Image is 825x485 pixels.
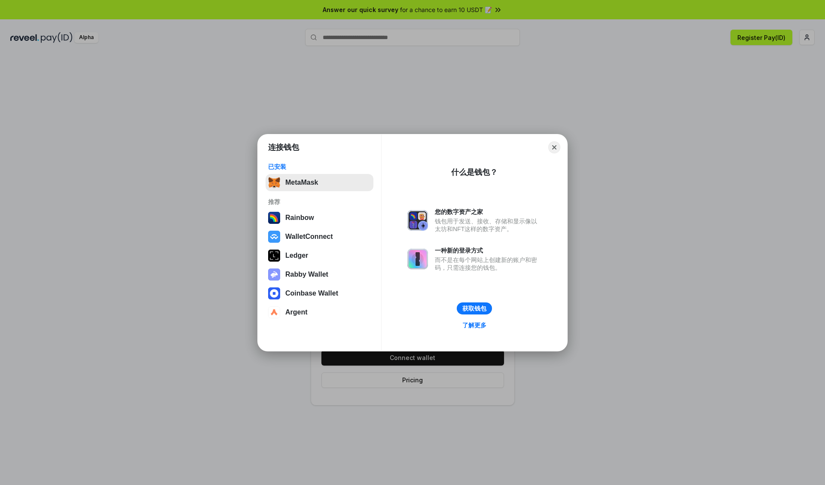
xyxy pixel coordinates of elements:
[266,228,373,245] button: WalletConnect
[285,252,308,259] div: Ledger
[457,302,492,314] button: 获取钱包
[548,141,560,153] button: Close
[266,266,373,283] button: Rabby Wallet
[268,268,280,281] img: svg+xml,%3Csvg%20xmlns%3D%22http%3A%2F%2Fwww.w3.org%2F2000%2Fsvg%22%20fill%3D%22none%22%20viewBox...
[435,208,541,216] div: 您的数字资产之家
[457,320,492,331] a: 了解更多
[268,212,280,224] img: svg+xml,%3Csvg%20width%3D%22120%22%20height%3D%22120%22%20viewBox%3D%220%200%20120%20120%22%20fil...
[266,304,373,321] button: Argent
[285,179,318,186] div: MetaMask
[435,256,541,271] div: 而不是在每个网站上创建新的账户和密码，只需连接您的钱包。
[268,163,371,171] div: 已安装
[435,247,541,254] div: 一种新的登录方式
[268,287,280,299] img: svg+xml,%3Csvg%20width%3D%2228%22%20height%3D%2228%22%20viewBox%3D%220%200%2028%2028%22%20fill%3D...
[435,217,541,233] div: 钱包用于发送、接收、存储和显示像以太坊和NFT这样的数字资产。
[268,142,299,153] h1: 连接钱包
[285,271,328,278] div: Rabby Wallet
[268,198,371,206] div: 推荐
[285,214,314,222] div: Rainbow
[451,167,498,177] div: 什么是钱包？
[462,321,486,329] div: 了解更多
[266,174,373,191] button: MetaMask
[268,250,280,262] img: svg+xml,%3Csvg%20xmlns%3D%22http%3A%2F%2Fwww.w3.org%2F2000%2Fsvg%22%20width%3D%2228%22%20height%3...
[266,209,373,226] button: Rainbow
[266,247,373,264] button: Ledger
[285,233,333,241] div: WalletConnect
[285,308,308,316] div: Argent
[285,290,338,297] div: Coinbase Wallet
[407,249,428,269] img: svg+xml,%3Csvg%20xmlns%3D%22http%3A%2F%2Fwww.w3.org%2F2000%2Fsvg%22%20fill%3D%22none%22%20viewBox...
[407,210,428,231] img: svg+xml,%3Csvg%20xmlns%3D%22http%3A%2F%2Fwww.w3.org%2F2000%2Fsvg%22%20fill%3D%22none%22%20viewBox...
[268,306,280,318] img: svg+xml,%3Csvg%20width%3D%2228%22%20height%3D%2228%22%20viewBox%3D%220%200%2028%2028%22%20fill%3D...
[462,305,486,312] div: 获取钱包
[268,231,280,243] img: svg+xml,%3Csvg%20width%3D%2228%22%20height%3D%2228%22%20viewBox%3D%220%200%2028%2028%22%20fill%3D...
[268,177,280,189] img: svg+xml,%3Csvg%20fill%3D%22none%22%20height%3D%2233%22%20viewBox%3D%220%200%2035%2033%22%20width%...
[266,285,373,302] button: Coinbase Wallet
